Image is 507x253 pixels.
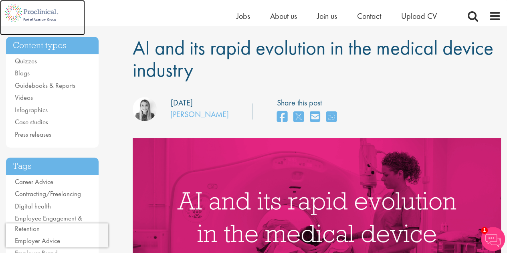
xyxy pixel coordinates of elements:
a: share on email [310,109,320,126]
a: Quizzes [15,57,37,65]
div: [DATE] [171,97,193,109]
a: Join us [317,11,337,21]
span: 1 [481,227,488,234]
a: Infographics [15,105,48,114]
a: Contracting/Freelancing [15,189,81,198]
a: Upload CV [401,11,437,21]
span: AI and its rapid evolution in the medical device industry [133,35,493,83]
h3: Content types [6,37,99,54]
a: Blogs [15,69,30,77]
h3: Tags [6,158,99,175]
label: Share this post [277,97,341,109]
a: share on twitter [293,109,304,126]
a: Guidebooks & Reports [15,81,75,90]
a: Career Advice [15,177,53,186]
a: [PERSON_NAME] [170,109,229,119]
a: Digital health [15,202,51,210]
a: share on whats app [326,109,337,126]
a: Contact [357,11,381,21]
a: Press releases [15,130,51,139]
a: Videos [15,93,33,102]
a: share on facebook [277,109,287,126]
iframe: reCAPTCHA [6,223,108,247]
a: Employee Engagement & Retention [15,214,82,233]
a: About us [270,11,297,21]
img: Hannah Burke [133,97,157,121]
img: Chatbot [481,227,505,251]
a: Case studies [15,117,48,126]
a: Jobs [236,11,250,21]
